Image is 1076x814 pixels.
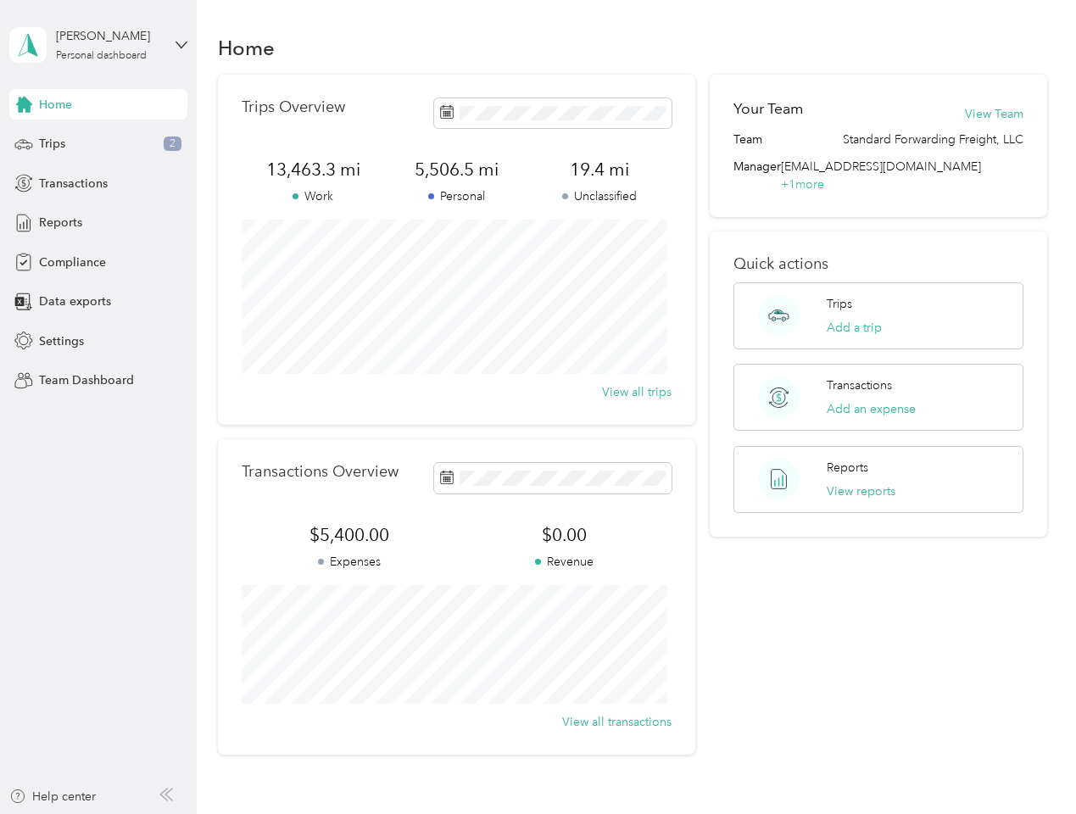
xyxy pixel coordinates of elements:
[39,371,134,389] span: Team Dashboard
[39,175,108,192] span: Transactions
[39,96,72,114] span: Home
[602,383,672,401] button: View all trips
[218,39,275,57] h1: Home
[456,553,672,571] p: Revenue
[242,158,385,181] span: 13,463.3 mi
[981,719,1076,814] iframe: Everlance-gr Chat Button Frame
[242,98,345,116] p: Trips Overview
[164,137,181,152] span: 2
[39,214,82,231] span: Reports
[242,523,457,547] span: $5,400.00
[827,482,895,500] button: View reports
[385,158,528,181] span: 5,506.5 mi
[827,459,868,477] p: Reports
[39,332,84,350] span: Settings
[385,187,528,205] p: Personal
[242,553,457,571] p: Expenses
[781,177,824,192] span: + 1 more
[39,135,65,153] span: Trips
[965,105,1023,123] button: View Team
[827,376,892,394] p: Transactions
[528,158,672,181] span: 19.4 mi
[733,158,781,193] span: Manager
[843,131,1023,148] span: Standard Forwarding Freight, LLC
[528,187,672,205] p: Unclassified
[56,27,162,45] div: [PERSON_NAME]
[827,295,852,313] p: Trips
[39,254,106,271] span: Compliance
[733,131,762,148] span: Team
[456,523,672,547] span: $0.00
[56,51,147,61] div: Personal dashboard
[733,255,1023,273] p: Quick actions
[827,400,916,418] button: Add an expense
[562,713,672,731] button: View all transactions
[242,463,399,481] p: Transactions Overview
[39,293,111,310] span: Data exports
[733,98,803,120] h2: Your Team
[242,187,385,205] p: Work
[781,159,981,174] span: [EMAIL_ADDRESS][DOMAIN_NAME]
[9,788,96,806] button: Help center
[827,319,882,337] button: Add a trip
